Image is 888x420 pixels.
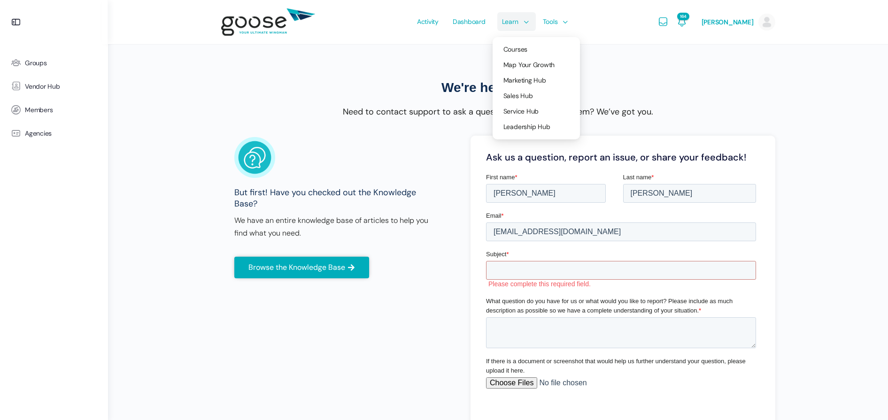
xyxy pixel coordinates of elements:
[702,18,754,26] span: [PERSON_NAME]
[486,151,760,163] h2: Ask us a question, report an issue, or share your feedback!
[25,106,53,114] span: Members
[5,98,103,122] a: Members
[227,79,770,96] h1: We're here to help
[503,107,539,115] span: Service Hub
[496,88,576,103] a: Sales Hub
[677,13,689,20] span: 164
[503,122,550,131] span: Leadership Hub
[5,122,103,145] a: Agencies
[248,264,345,271] span: Browse the Knowledge Base
[25,83,60,91] span: Vendor Hub
[503,76,546,84] span: Marketing Hub
[496,42,576,57] a: Courses
[496,73,576,88] a: Marketing Hub
[25,59,47,67] span: Groups
[234,187,439,209] h3: But first! Have you checked out the Knowledge Base?
[234,257,369,278] a: Browse the Knowledge Base
[234,215,428,238] span: We have an entire knowledge base of articles to help you find what you need.
[496,119,576,134] a: Leadership Hub
[503,45,527,53] span: Courses
[496,104,576,119] a: Service Hub
[503,92,533,100] span: Sales Hub
[25,130,52,137] span: Agencies
[227,106,770,118] p: Need to contact support to ask a question or report a problem? We’ve got you.
[496,57,576,72] a: Map Your Growth
[503,61,555,69] span: Map Your Growth
[5,51,103,75] a: Groups
[5,75,103,98] a: Vendor Hub
[841,375,888,420] iframe: Chat Widget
